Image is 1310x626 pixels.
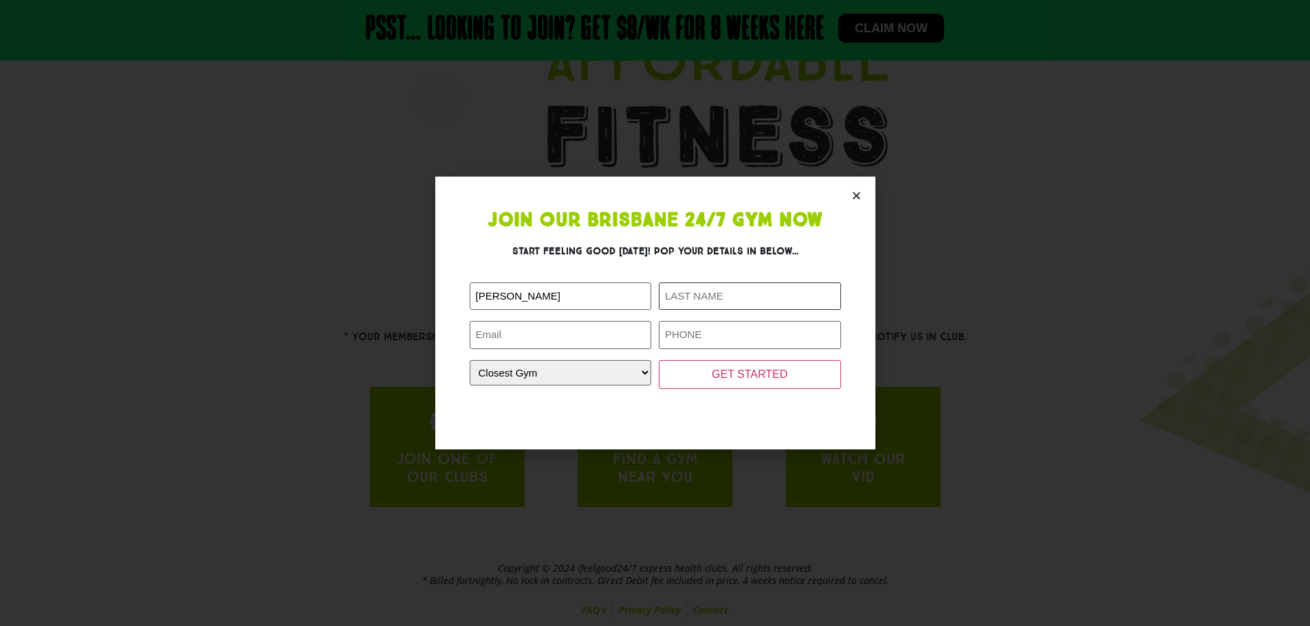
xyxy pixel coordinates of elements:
input: FIRST NAME [470,282,652,311]
h1: Join Our Brisbane 24/7 Gym Now [470,211,841,230]
h3: Start feeling good [DATE]! Pop your details in below... [470,244,841,258]
input: GET STARTED [659,360,841,389]
input: PHONE [659,321,841,349]
input: Email [470,321,652,349]
a: Close [851,190,862,201]
input: LAST NAME [659,282,841,311]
